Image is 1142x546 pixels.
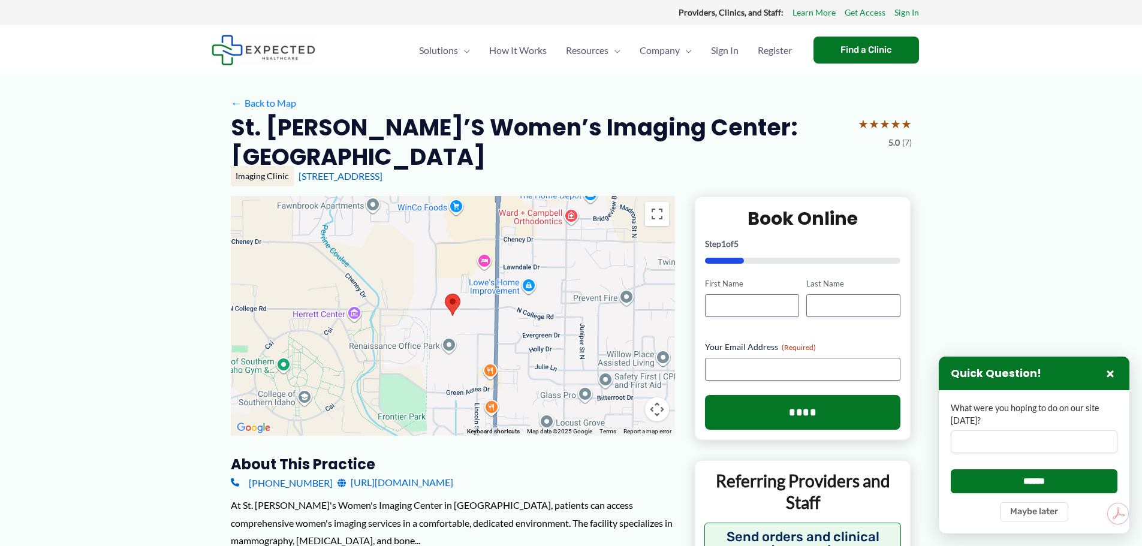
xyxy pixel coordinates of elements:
span: Sign In [711,29,739,71]
h2: St. [PERSON_NAME]’s Women’s Imaging Center: [GEOGRAPHIC_DATA] [231,113,848,172]
a: Report a map error [623,428,671,435]
span: ★ [901,113,912,135]
span: Resources [566,29,608,71]
p: Step of [705,240,901,248]
a: Find a Clinic [813,37,919,64]
span: ★ [890,113,901,135]
span: ★ [858,113,869,135]
a: ResourcesMenu Toggle [556,29,630,71]
a: Sign In [701,29,748,71]
button: Maybe later [1000,502,1068,521]
a: How It Works [480,29,556,71]
a: Register [748,29,801,71]
a: Sign In [894,5,919,20]
span: (7) [902,135,912,150]
a: [URL][DOMAIN_NAME] [338,473,453,491]
span: How It Works [489,29,547,71]
a: Open this area in Google Maps (opens a new window) [234,420,273,436]
a: SolutionsMenu Toggle [409,29,480,71]
label: First Name [705,278,799,289]
nav: Primary Site Navigation [409,29,801,71]
span: 1 [721,239,726,249]
p: Referring Providers and Staff [704,470,902,514]
label: What were you hoping to do on our site [DATE]? [951,402,1117,427]
button: Keyboard shortcuts [467,427,520,436]
span: Menu Toggle [458,29,470,71]
a: Learn More [793,5,836,20]
span: (Required) [782,343,816,352]
a: Terms (opens in new tab) [599,428,616,435]
a: [PHONE_NUMBER] [231,473,333,491]
a: ←Back to Map [231,94,296,112]
span: ← [231,97,242,108]
span: Company [640,29,680,71]
label: Your Email Address [705,341,901,353]
span: Solutions [419,29,458,71]
label: Last Name [806,278,900,289]
a: [STREET_ADDRESS] [299,170,382,182]
span: Register [758,29,792,71]
span: Menu Toggle [608,29,620,71]
img: Google [234,420,273,436]
img: Expected Healthcare Logo - side, dark font, small [212,35,315,65]
span: Map data ©2025 Google [527,428,592,435]
a: Get Access [845,5,885,20]
span: ★ [869,113,879,135]
span: Menu Toggle [680,29,692,71]
span: 5 [734,239,739,249]
span: 5.0 [888,135,900,150]
span: ★ [879,113,890,135]
a: CompanyMenu Toggle [630,29,701,71]
h3: Quick Question! [951,367,1041,381]
button: Close [1103,366,1117,381]
div: Imaging Clinic [231,166,294,186]
h3: About this practice [231,455,675,473]
strong: Providers, Clinics, and Staff: [679,7,784,17]
button: Toggle fullscreen view [645,202,669,226]
h2: Book Online [705,207,901,230]
button: Map camera controls [645,397,669,421]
